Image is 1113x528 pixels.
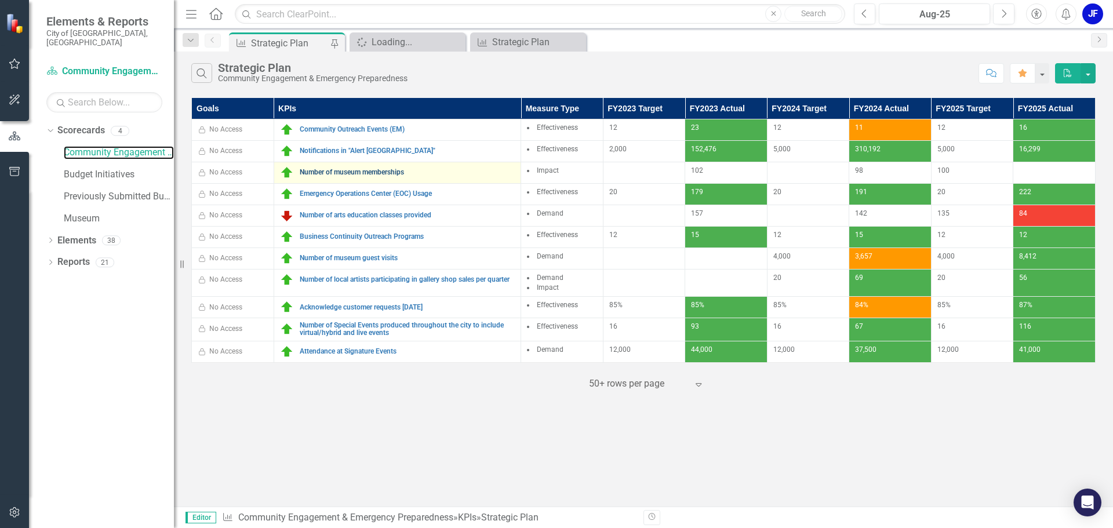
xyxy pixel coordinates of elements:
[691,123,699,132] span: 23
[280,322,294,336] img: On Target
[300,322,515,337] a: Number of Special Events produced throughout the city to include virtual/hybrid and live events
[521,270,603,297] td: Double-Click to Edit
[609,188,617,196] span: 20
[855,274,863,282] span: 69
[537,123,578,132] span: Effectiveness
[274,318,521,341] td: Double-Click to Edit Right Click for Context Menu
[300,276,515,283] a: Number of local artists participating in gallery shop sales per quarter
[1019,274,1027,282] span: 56
[1019,252,1036,260] span: 8,412
[274,297,521,318] td: Double-Click to Edit Right Click for Context Menu
[855,345,876,354] span: 37,500
[937,188,945,196] span: 20
[209,253,242,263] div: No Access
[218,61,408,74] div: Strategic Plan
[537,322,578,330] span: Effectiveness
[64,190,174,203] a: Previously Submitted Budget Initiatives
[46,14,162,28] span: Elements & Reports
[773,188,781,196] span: 20
[274,270,521,297] td: Double-Click to Edit Right Click for Context Menu
[937,322,945,330] span: 16
[209,167,242,177] div: No Access
[57,256,90,269] a: Reports
[57,124,105,137] a: Scorecards
[855,145,881,153] span: 310,192
[691,301,704,309] span: 85%
[280,230,294,244] img: On Target
[280,166,294,180] img: On Target
[280,144,294,158] img: On Target
[773,123,781,132] span: 12
[300,126,515,133] a: Community Outreach Events (EM)
[96,257,114,267] div: 21
[801,9,826,18] span: Search
[773,145,791,153] span: 5,000
[521,119,603,141] td: Double-Click to Edit
[1082,3,1103,24] button: JF
[280,345,294,359] img: On Target
[537,283,559,292] span: Impact
[937,345,959,354] span: 12,000
[537,252,563,260] span: Demand
[773,231,781,239] span: 12
[691,166,703,174] span: 102
[300,348,515,355] a: Attendance at Signature Events
[855,209,867,217] span: 142
[1019,345,1041,354] span: 41,000
[521,184,603,205] td: Double-Click to Edit
[209,189,242,199] div: No Access
[521,318,603,341] td: Double-Click to Edit
[185,512,216,523] span: Editor
[274,227,521,248] td: Double-Click to Edit Right Click for Context Menu
[937,231,945,239] span: 12
[274,119,521,141] td: Double-Click to Edit Right Click for Context Menu
[937,252,955,260] span: 4,000
[300,212,515,219] a: Number of arts education classes provided
[937,166,950,174] span: 100
[537,209,563,217] span: Demand
[280,300,294,314] img: On Target
[521,248,603,270] td: Double-Click to Edit
[274,205,521,227] td: Double-Click to Edit Right Click for Context Menu
[773,252,791,260] span: 4,000
[855,188,867,196] span: 191
[537,231,578,239] span: Effectiveness
[521,141,603,162] td: Double-Click to Edit
[937,209,950,217] span: 135
[609,345,631,354] span: 12,000
[64,212,174,225] a: Museum
[251,36,328,50] div: Strategic Plan
[784,6,842,22] button: Search
[300,304,515,311] a: Acknowledge customer requests [DATE]
[537,274,563,282] span: Demand
[773,301,787,309] span: 85%
[481,512,539,523] div: Strategic Plan
[280,123,294,137] img: On Target
[300,147,515,155] a: Notifications in "Alert [GEOGRAPHIC_DATA]"
[274,162,521,184] td: Double-Click to Edit Right Click for Context Menu
[6,13,26,34] img: ClearPoint Strategy
[773,274,781,282] span: 20
[280,209,294,223] img: Below Plan
[64,168,174,181] a: Budget Initiatives
[521,162,603,184] td: Double-Click to Edit
[1019,145,1041,153] span: 16,299
[855,123,863,132] span: 11
[222,511,635,525] div: » »
[209,324,242,334] div: No Access
[855,166,863,174] span: 98
[609,301,623,309] span: 85%
[218,74,408,83] div: Community Engagement & Emergency Preparedness
[274,141,521,162] td: Double-Click to Edit Right Click for Context Menu
[209,232,242,242] div: No Access
[235,4,845,24] input: Search ClearPoint...
[1019,322,1031,330] span: 116
[300,254,515,262] a: Number of museum guest visits
[274,341,521,362] td: Double-Click to Edit Right Click for Context Menu
[1019,301,1032,309] span: 87%
[46,28,162,48] small: City of [GEOGRAPHIC_DATA], [GEOGRAPHIC_DATA]
[1019,209,1027,217] span: 84
[937,145,955,153] span: 5,000
[855,301,868,309] span: 84%
[209,347,242,356] div: No Access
